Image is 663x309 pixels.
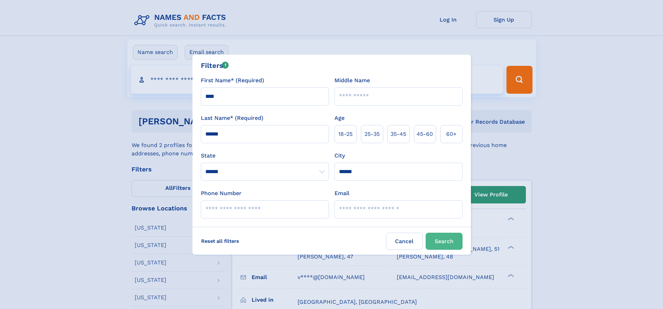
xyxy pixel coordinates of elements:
button: Search [426,233,463,250]
span: 25‑35 [364,130,380,138]
label: Reset all filters [197,233,244,249]
span: 45‑60 [417,130,433,138]
label: Cancel [386,233,423,250]
label: Middle Name [334,76,370,85]
label: Email [334,189,349,198]
label: City [334,152,345,160]
label: State [201,152,329,160]
label: Last Name* (Required) [201,114,263,122]
label: Phone Number [201,189,242,198]
span: 18‑25 [338,130,353,138]
span: 35‑45 [390,130,406,138]
span: 60+ [446,130,457,138]
div: Filters [201,60,229,71]
label: Age [334,114,345,122]
label: First Name* (Required) [201,76,264,85]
